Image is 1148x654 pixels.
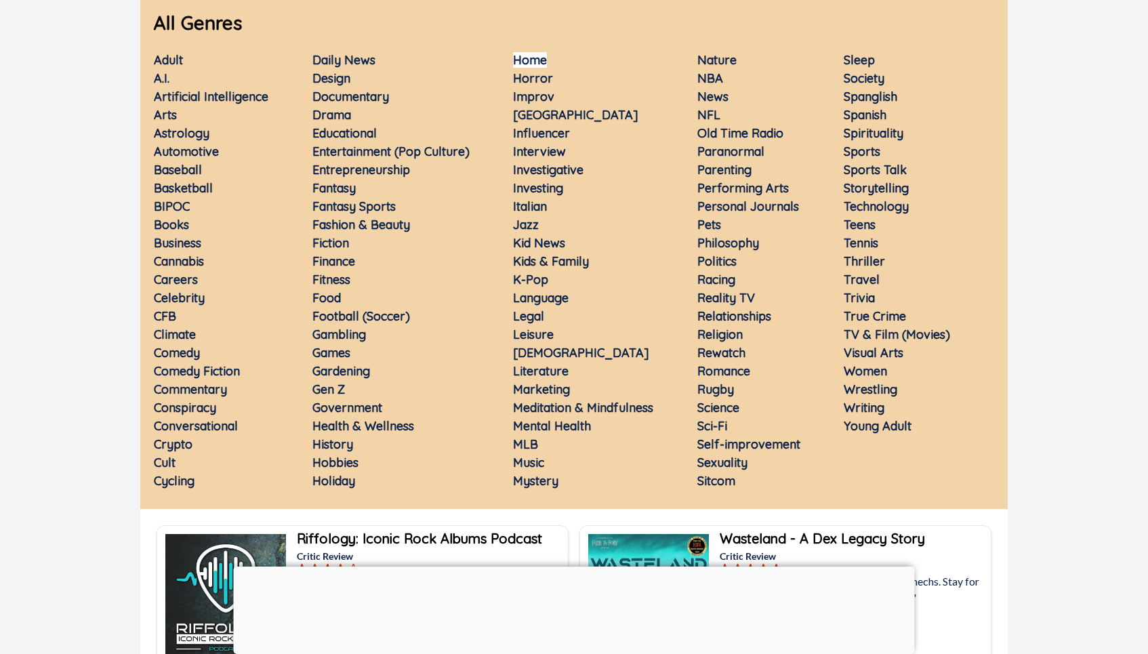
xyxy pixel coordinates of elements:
a: Personal Journals [697,199,799,214]
a: Leisure [513,327,554,342]
a: Technology [844,199,909,214]
b: Wasteland - A Dex Legacy Story [720,530,925,547]
a: Commentary [154,382,227,397]
a: Mental Health [513,418,591,434]
a: Thriller [844,253,885,269]
a: Spanglish [844,89,897,104]
p: Critic Review [297,549,565,563]
a: CFB [154,308,176,324]
a: Travel [844,272,880,287]
a: MLB [513,436,538,452]
a: Sports [844,144,880,159]
a: Climate [154,327,196,342]
a: Jazz [513,217,539,232]
a: Sports Talk [844,162,907,178]
a: Sexuality [697,455,747,470]
p: All Genres [140,9,1008,37]
a: Reality TV [697,290,755,306]
a: Wrestling [844,382,897,397]
a: Careers [154,272,198,287]
a: Racing [697,272,735,287]
a: NBA [697,70,723,86]
a: Gen Z [312,382,345,397]
a: Celebrity [154,290,205,306]
a: Comedy Fiction [154,363,240,379]
a: Meditation & Mindfulness [513,400,653,415]
a: Trivia [844,290,875,306]
a: Food [312,290,341,306]
a: Basketball [154,180,213,196]
a: Holiday [312,473,355,489]
a: Improv [513,89,554,104]
a: Philosophy [697,235,759,251]
a: Mystery [513,473,558,489]
a: Cannabis [154,253,204,269]
a: Fashion & Beauty [312,217,410,232]
a: BIPOC [154,199,190,214]
a: Cycling [154,473,194,489]
a: Astrology [154,125,209,141]
a: Health & Wellness [312,418,414,434]
a: Influencer [513,125,570,141]
a: [GEOGRAPHIC_DATA] [513,107,638,123]
a: Entertainment (Pop Culture) [312,144,470,159]
a: Drama [312,107,351,123]
a: Educational [312,125,377,141]
a: Rugby [697,382,734,397]
iframe: Advertisement [234,567,915,651]
a: Religion [697,327,743,342]
a: Fiction [312,235,349,251]
a: Automotive [154,144,219,159]
a: Sitcom [697,473,735,489]
a: Books [154,217,189,232]
a: Performing Arts [697,180,789,196]
a: Pets [697,217,721,232]
a: Fantasy [312,180,356,196]
a: Daily News [312,52,375,68]
a: A.I. [154,70,169,86]
a: Visual Arts [844,345,903,361]
a: Documentary [312,89,389,104]
a: News [697,89,729,104]
a: History [312,436,353,452]
a: Music [513,455,544,470]
a: Home [513,52,547,68]
a: Comedy [154,345,200,361]
p: Critic Review [720,549,988,563]
a: Women [844,363,887,379]
a: Games [312,345,350,361]
a: Gardening [312,363,370,379]
a: Nature [697,52,737,68]
a: [DEMOGRAPHIC_DATA] [513,345,649,361]
a: Finance [312,253,355,269]
a: Sleep [844,52,875,68]
a: Tennis [844,235,878,251]
a: Football (Soccer) [312,308,410,324]
a: Self-improvement [697,436,800,452]
a: Fantasy Sports [312,199,396,214]
a: Government [312,400,382,415]
a: Conspiracy [154,400,216,415]
a: Arts [154,107,177,123]
a: Horror [513,70,553,86]
a: TV & Film (Movies) [844,327,950,342]
a: Investing [513,180,563,196]
a: Gambling [312,327,366,342]
a: Spanish [844,107,886,123]
a: Young Adult [844,418,911,434]
a: Fitness [312,272,350,287]
a: Language [513,290,569,306]
a: Sci-Fi [697,418,727,434]
a: Old Time Radio [697,125,783,141]
a: Storytelling [844,180,909,196]
a: Spirituality [844,125,903,141]
a: Baseball [154,162,202,178]
a: NFL [697,107,720,123]
a: Romance [697,363,750,379]
a: Writing [844,400,884,415]
a: Science [697,400,739,415]
a: Society [844,70,884,86]
a: Design [312,70,350,86]
a: Legal [513,308,544,324]
a: Italian [513,199,547,214]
